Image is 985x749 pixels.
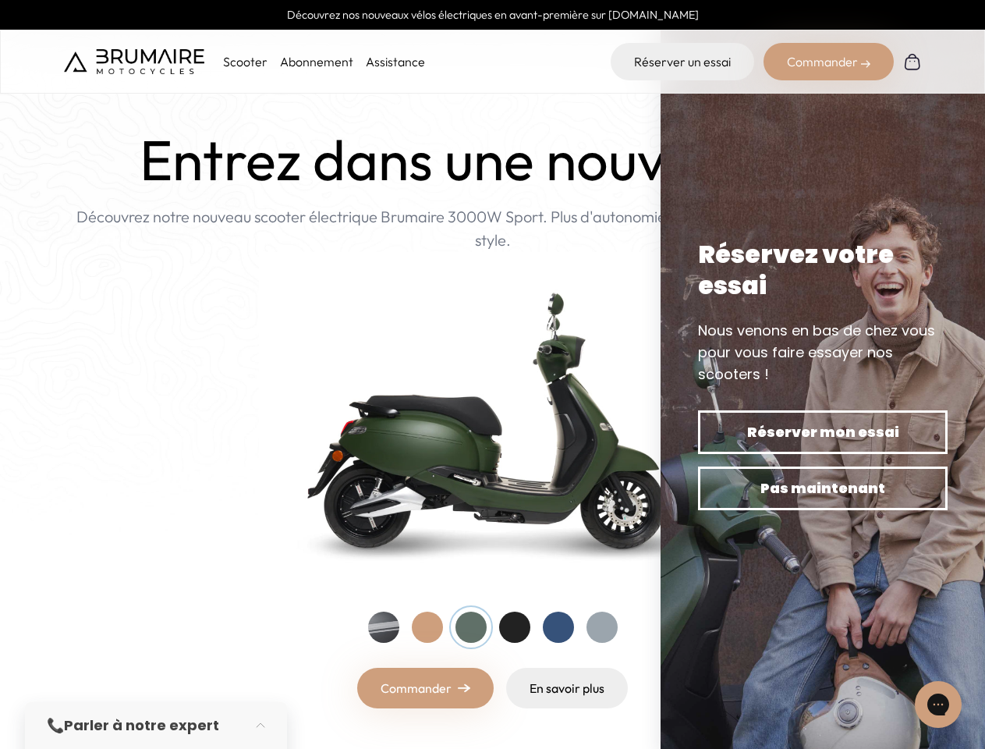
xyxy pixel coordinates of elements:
p: Découvrez notre nouveau scooter électrique Brumaire 3000W Sport. Plus d'autonomie, plus de puissa... [64,205,922,252]
p: Scooter [223,52,268,71]
a: En savoir plus [506,668,628,708]
h1: Entrez dans une nouvelle ère [140,128,845,193]
a: Abonnement [280,54,353,69]
div: Commander [764,43,894,80]
a: Commander [357,668,494,708]
img: right-arrow-2.png [861,59,870,69]
img: Brumaire Motocycles [64,49,204,74]
a: Réserver un essai [611,43,754,80]
img: right-arrow.png [458,683,470,693]
iframe: Gorgias live chat messenger [907,676,969,733]
img: Panier [903,52,922,71]
a: Assistance [366,54,425,69]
